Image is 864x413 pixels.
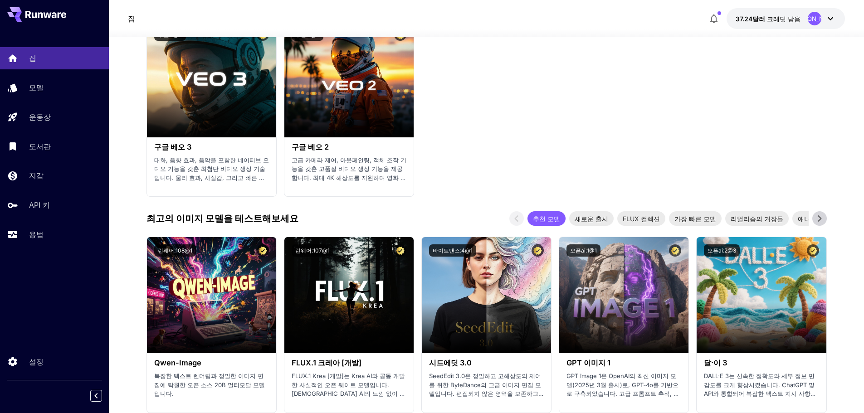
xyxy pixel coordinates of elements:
button: 오픈ai:1@1 [566,244,600,257]
font: 리얼리즘의 거장들 [731,215,783,223]
font: 용법 [29,230,44,239]
button: 인증 모델 – 최고의 성능을 위해 검증되었으며 상업용 라이선스가 포함되어 있습니다. [669,244,681,257]
img: tab_keywords_by_traffic_grey.svg [95,54,102,62]
button: 인증 모델 – 최고의 성능을 위해 검증되었으며 상업용 라이선스가 포함되어 있습니다. [807,244,819,257]
font: 복잡한 텍스트 렌더링과 정밀한 이미지 편집에 탁월한 오픈 소스 20B 멀티모달 모델입니다. [154,372,265,397]
div: 37.2368달러 [736,14,801,24]
font: FLUX 컬렉션 [623,215,660,223]
font: 37.24달러 [736,15,765,23]
font: 오픈ai:1@1 [570,247,597,254]
font: 4.0.24 [38,15,54,22]
button: 바이트댄스:4@1 [429,244,476,257]
button: 37.2368달러[PERSON_NAME] [727,8,845,29]
a: 집 [128,13,135,24]
div: 리얼리즘의 거장들 [725,211,789,226]
font: 지갑 [29,171,44,180]
button: 인증 모델 – 최고의 성능을 위해 검증되었으며 상업용 라이선스가 포함되어 있습니다. [532,244,544,257]
button: 런웨어:108@1 [154,244,196,257]
button: 인증 모델 – 최고의 성능을 위해 검증되었으며 상업용 라이선스가 포함되어 있습니다. [257,244,269,257]
font: 도메인: [URL] [24,25,63,32]
img: 대체 [284,21,414,137]
button: 오픈ai:2@3 [704,244,740,257]
font: 버전 [25,15,38,22]
font: 최고의 이미지 모델을 테스트해보세요 [146,213,298,224]
font: 운동장 [29,112,51,121]
font: 달·이 3 [704,358,727,367]
font: 구글 베오 2 [292,142,329,151]
nav: 빵가루 [128,13,135,24]
font: 집 [128,14,135,23]
font: 바이트댄스:4@1 [433,247,473,254]
div: 추천 모델 [527,211,566,226]
font: 구글:3@0 [158,31,182,38]
button: 런웨어:107@1 [292,244,333,257]
img: tab_domain_overview_orange.svg [33,54,40,62]
font: GPT 이미지 1 [566,358,610,367]
font: 추천 모델 [533,215,560,223]
img: 대체 [147,237,276,353]
font: 대화, 음향 효과, 음악을 포함한 네이티브 오디오 기능을 갖춘 최첨단 비디오 생성 기술입니다. 물리 효과, 사실감, 그리고 빠른 반응 속도에서 탁월한 성능을 발휘합니다. [154,156,269,190]
font: 오픈ai:2@3 [708,247,736,254]
img: 대체 [559,237,688,353]
font: 도메인 개요 [43,55,73,62]
font: 모델 [29,83,44,92]
font: API 키 [29,200,50,209]
font: 구글 베오 3 [154,142,191,151]
font: 시드에딧 3.0 [429,358,472,367]
font: 도서관 [29,142,51,151]
button: 인증 모델 – 최고의 성능을 위해 검증되었으며 상업용 라이선스가 포함되어 있습니다. [394,244,406,257]
div: 새로운 출시 [569,211,614,226]
font: FLUX.1 크레아 [개발] [292,358,361,367]
font: 크레딧 남음 [767,15,801,23]
img: 대체 [422,237,551,353]
font: 집 [29,53,36,63]
font: 고급 카메라 제어, 아웃페인팅, 객체 조작 기능을 갖춘 고품질 비디오 생성 기능을 제공합니다. 최대 4K 해상도를 지원하며 영화 같은 화질을 구현합니다. [292,156,406,190]
font: 구글:2@0 [295,31,320,38]
font: Qwen-Image [154,358,201,367]
font: 런웨어:107@1 [295,247,330,254]
font: 트래픽별 키워드 [105,55,147,62]
div: FLUX 컬렉션 [617,211,665,226]
img: 대체 [147,21,276,137]
img: logo_orange.svg [15,15,22,23]
img: website_grey.svg [15,24,22,33]
font: 설정 [29,357,44,366]
img: 대체 [284,237,414,353]
div: 가장 빠른 모델 [669,211,722,226]
font: 가장 빠른 모델 [674,215,716,223]
button: 사이드바 접기 [90,390,102,402]
img: 대체 [697,237,826,353]
font: 새로운 출시 [575,215,608,223]
font: 런웨어:108@1 [158,247,192,254]
div: 사이드바 접기 [97,388,109,404]
font: [PERSON_NAME] [791,15,839,22]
